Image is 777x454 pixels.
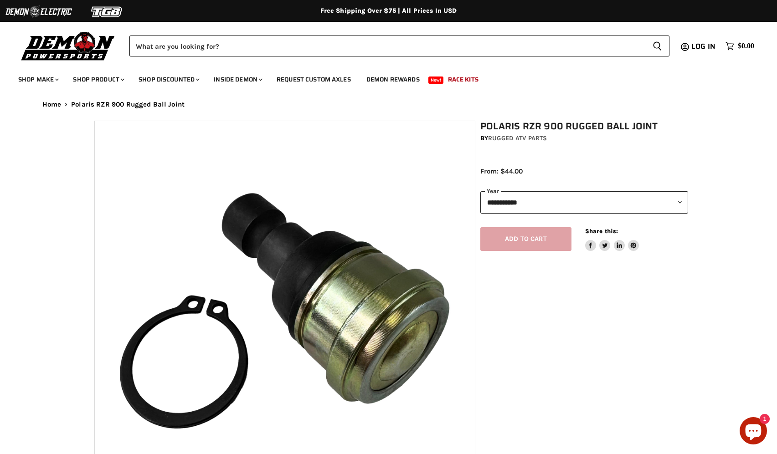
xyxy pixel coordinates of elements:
a: Shop Discounted [132,70,205,89]
a: Rugged ATV Parts [488,134,547,142]
a: Shop Product [66,70,130,89]
a: Inside Demon [207,70,268,89]
a: Demon Rewards [360,70,427,89]
img: Demon Powersports [18,30,118,62]
aside: Share this: [585,227,639,251]
a: Log in [687,42,721,51]
div: Free Shipping Over $75 | All Prices In USD [24,7,753,15]
span: $0.00 [738,42,754,51]
a: Request Custom Axles [270,70,358,89]
select: year [480,191,688,214]
nav: Breadcrumbs [24,101,753,108]
img: Demon Electric Logo 2 [5,3,73,20]
span: New! [428,77,444,84]
img: TGB Logo 2 [73,3,141,20]
span: Polaris RZR 900 Rugged Ball Joint [71,101,185,108]
inbox-online-store-chat: Shopify online store chat [737,417,770,447]
span: From: $44.00 [480,167,523,175]
span: Log in [691,41,715,52]
a: Shop Make [11,70,64,89]
a: Home [42,101,62,108]
form: Product [129,36,669,56]
a: $0.00 [721,40,759,53]
button: Search [645,36,669,56]
a: Race Kits [441,70,485,89]
ul: Main menu [11,66,752,89]
input: Search [129,36,645,56]
h1: Polaris RZR 900 Rugged Ball Joint [480,121,688,132]
div: by [480,133,688,143]
span: Share this: [585,228,618,235]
